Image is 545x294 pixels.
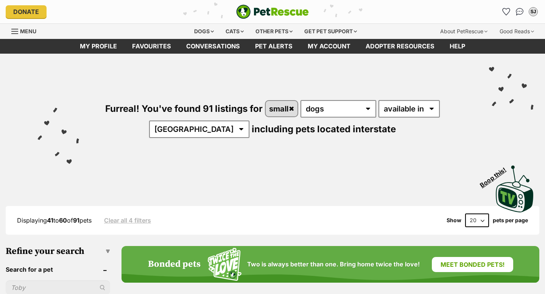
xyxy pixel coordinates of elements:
span: Show [447,217,461,223]
div: Cats [220,24,249,39]
span: Boop this! [479,161,514,189]
a: Boop this! [496,159,534,214]
a: Conversations [514,6,526,18]
a: Clear all 4 filters [104,217,151,224]
a: Favourites [500,6,512,18]
div: Dogs [189,24,219,39]
h4: Bonded pets [148,259,201,270]
div: Good Reads [494,24,539,39]
span: Menu [20,28,36,34]
a: Help [442,39,473,54]
img: logo-e224e6f780fb5917bec1dbf3a21bbac754714ae5b6737aabdf751b685950b380.svg [236,5,309,19]
img: Squiggle [208,248,241,281]
a: Favourites [125,39,179,54]
a: small [266,101,298,116]
a: Meet bonded pets! [432,257,513,272]
strong: 41 [47,217,53,224]
button: My account [527,6,539,18]
label: pets per page [493,217,528,223]
a: Donate [6,5,47,18]
a: PetRescue [236,5,309,19]
h3: Refine your search [6,246,110,257]
a: Adopter resources [358,39,442,54]
img: chat-41dd97257d64d25036548639549fe6c8038ab92f7586957e7f3b1b290dea8141.svg [516,8,524,15]
div: About PetRescue [435,24,493,39]
a: Menu [11,24,42,37]
a: conversations [179,39,248,54]
a: My profile [72,39,125,54]
div: Other pets [250,24,298,39]
header: Search for a pet [6,266,110,273]
span: Two is always better than one. Bring home twice the love! [247,261,420,268]
span: Furreal! You've found 91 listings for [105,103,263,114]
div: SJ [529,8,537,15]
a: My account [300,39,358,54]
span: including pets located interstate [252,124,396,135]
a: Pet alerts [248,39,300,54]
ul: Account quick links [500,6,539,18]
strong: 60 [59,217,67,224]
strong: 91 [73,217,79,224]
span: Displaying to of pets [17,217,92,224]
div: Get pet support [299,24,362,39]
img: PetRescue TV logo [496,166,534,212]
